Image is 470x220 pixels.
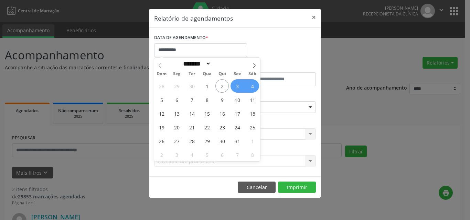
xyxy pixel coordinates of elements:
span: Outubro 4, 2025 [246,79,259,93]
span: Outubro 23, 2025 [215,120,229,134]
span: Novembro 4, 2025 [185,148,199,161]
span: Outubro 24, 2025 [231,120,244,134]
span: Qui [215,72,230,76]
span: Outubro 29, 2025 [200,134,214,148]
span: Outubro 10, 2025 [231,93,244,106]
span: Outubro 5, 2025 [155,93,168,106]
span: Outubro 31, 2025 [231,134,244,148]
span: Ter [184,72,200,76]
span: Outubro 9, 2025 [215,93,229,106]
span: Novembro 6, 2025 [215,148,229,161]
span: Outubro 30, 2025 [215,134,229,148]
h5: Relatório de agendamentos [154,14,233,23]
span: Outubro 15, 2025 [200,107,214,120]
span: Setembro 28, 2025 [155,79,168,93]
span: Outubro 19, 2025 [155,120,168,134]
span: Outubro 18, 2025 [246,107,259,120]
span: Qua [200,72,215,76]
span: Outubro 17, 2025 [231,107,244,120]
button: Imprimir [278,182,316,193]
span: Outubro 13, 2025 [170,107,183,120]
span: Outubro 27, 2025 [170,134,183,148]
button: Close [307,9,321,26]
span: Seg [169,72,184,76]
span: Novembro 1, 2025 [246,134,259,148]
span: Outubro 21, 2025 [185,120,199,134]
span: Novembro 2, 2025 [155,148,168,161]
span: Outubro 25, 2025 [246,120,259,134]
span: Outubro 3, 2025 [231,79,244,93]
span: Outubro 16, 2025 [215,107,229,120]
span: Outubro 28, 2025 [185,134,199,148]
span: Outubro 6, 2025 [170,93,183,106]
span: Outubro 7, 2025 [185,93,199,106]
select: Month [181,60,211,67]
span: Novembro 7, 2025 [231,148,244,161]
label: DATA DE AGENDAMENTO [154,33,208,43]
span: Outubro 20, 2025 [170,120,183,134]
span: Setembro 30, 2025 [185,79,199,93]
span: Outubro 26, 2025 [155,134,168,148]
span: Novembro 3, 2025 [170,148,183,161]
span: Sáb [245,72,260,76]
span: Setembro 29, 2025 [170,79,183,93]
span: Dom [154,72,169,76]
span: Outubro 1, 2025 [200,79,214,93]
span: Sex [230,72,245,76]
button: Cancelar [238,182,276,193]
input: Year [211,60,234,67]
span: Outubro 11, 2025 [246,93,259,106]
span: Outubro 12, 2025 [155,107,168,120]
span: Novembro 5, 2025 [200,148,214,161]
span: Novembro 8, 2025 [246,148,259,161]
span: Outubro 22, 2025 [200,120,214,134]
span: Outubro 8, 2025 [200,93,214,106]
label: ATÉ [237,62,316,72]
span: Outubro 2, 2025 [215,79,229,93]
span: Outubro 14, 2025 [185,107,199,120]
